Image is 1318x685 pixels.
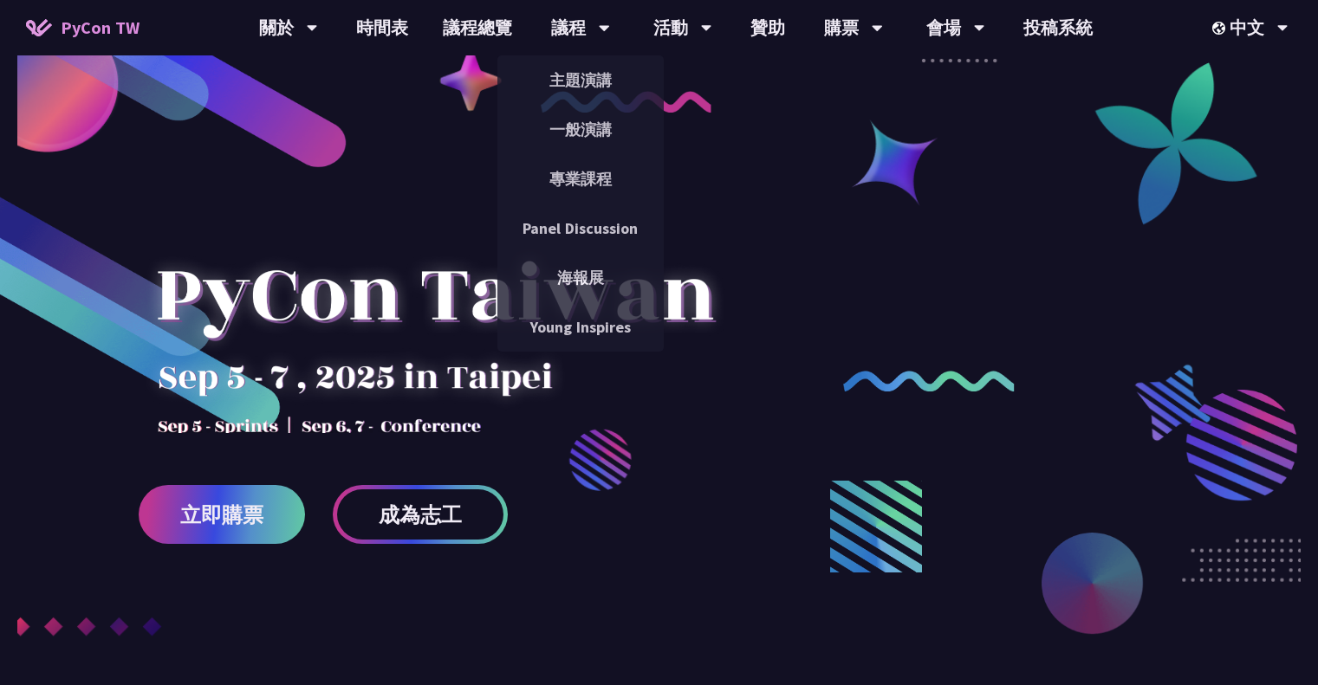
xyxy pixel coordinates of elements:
[497,60,664,100] a: 主題演講
[26,19,52,36] img: Home icon of PyCon TW 2025
[1212,22,1230,35] img: Locale Icon
[497,208,664,249] a: Panel Discussion
[379,504,462,526] span: 成為志工
[333,485,508,544] a: 成為志工
[61,15,140,41] span: PyCon TW
[497,158,664,199] a: 專業課程
[843,371,1015,392] img: curly-2.e802c9f.png
[139,485,305,544] a: 立即購票
[497,307,664,347] a: Young Inspires
[180,504,263,526] span: 立即購票
[497,109,664,150] a: 一般演講
[497,257,664,298] a: 海報展
[9,6,157,49] a: PyCon TW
